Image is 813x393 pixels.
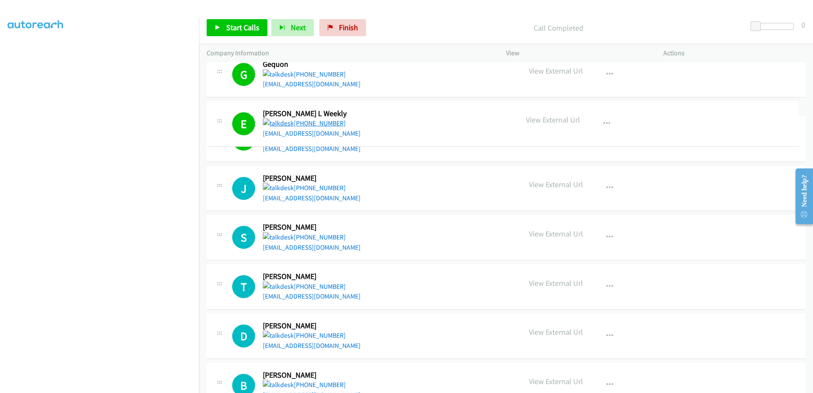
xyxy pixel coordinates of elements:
[529,376,583,387] p: View External Url
[263,109,355,119] h2: [PERSON_NAME] L Weekly
[263,194,361,202] a: [EMAIL_ADDRESS][DOMAIN_NAME]
[263,232,294,242] img: talkdesk
[526,114,580,125] p: View External Url
[263,145,361,153] a: [EMAIL_ADDRESS][DOMAIN_NAME]
[529,65,583,77] p: View External Url
[263,184,346,192] a: [PHONE_NUMBER]
[232,325,255,347] h1: D
[529,179,583,190] p: View External Url
[263,69,294,80] img: talkdesk
[263,174,355,183] h2: [PERSON_NAME]
[207,19,267,36] a: Start Calls
[263,380,294,390] img: talkdesk
[263,129,361,137] a: [EMAIL_ADDRESS][DOMAIN_NAME]
[378,22,739,34] p: Call Completed
[529,228,583,239] p: View External Url
[263,321,355,331] h2: [PERSON_NAME]
[271,19,314,36] button: Next
[506,48,648,58] p: View
[263,233,346,241] a: [PHONE_NUMBER]
[232,177,255,200] div: The call is yet to be attempted
[232,226,255,249] h1: S
[263,370,355,380] h2: [PERSON_NAME]
[529,326,583,338] p: View External Url
[263,292,361,300] a: [EMAIL_ADDRESS][DOMAIN_NAME]
[263,330,294,341] img: talkdesk
[263,381,346,389] a: [PHONE_NUMBER]
[232,325,255,347] div: The call is yet to be attempted
[263,282,294,292] img: talkdesk
[263,272,355,282] h2: [PERSON_NAME]
[263,342,361,350] a: [EMAIL_ADDRESS][DOMAIN_NAME]
[232,63,255,86] h1: G
[755,23,794,30] div: Delay between calls (in seconds)
[319,19,366,36] a: Finish
[263,80,361,88] a: [EMAIL_ADDRESS][DOMAIN_NAME]
[788,162,813,230] iframe: Resource Center
[232,275,255,298] div: The call is yet to be attempted
[263,183,294,193] img: talkdesk
[663,48,805,58] p: Actions
[529,277,583,289] p: View External Url
[263,119,346,127] a: [PHONE_NUMBER]
[802,19,805,31] div: 0
[263,243,361,251] a: [EMAIL_ADDRESS][DOMAIN_NAME]
[263,282,346,290] a: [PHONE_NUMBER]
[232,275,255,298] h1: T
[263,118,294,128] img: talkdesk
[263,60,355,69] h2: Gequon
[232,177,255,200] h1: J
[339,23,358,32] span: Finish
[263,70,346,78] a: [PHONE_NUMBER]
[232,112,255,135] h1: E
[226,23,259,32] span: Start Calls
[263,331,346,339] a: [PHONE_NUMBER]
[291,23,306,32] span: Next
[263,222,355,232] h2: [PERSON_NAME]
[207,48,491,58] p: Company Information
